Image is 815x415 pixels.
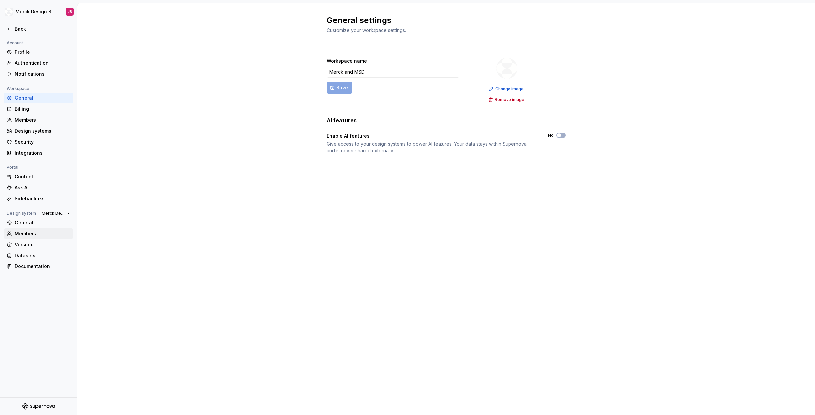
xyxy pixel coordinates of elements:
svg: Supernova Logo [22,403,55,410]
div: Enable AI features [327,133,536,139]
div: Members [15,230,70,237]
img: 317a9594-9ec3-41ad-b59a-e557b98ff41d.png [5,8,13,16]
h2: General settings [327,15,558,26]
div: Account [4,39,26,47]
div: Datasets [15,252,70,259]
div: Ask AI [15,184,70,191]
a: Sidebar links [4,193,73,204]
a: Profile [4,47,73,57]
div: Profile [15,49,70,55]
div: Versions [15,241,70,248]
img: 317a9594-9ec3-41ad-b59a-e557b98ff41d.png [496,58,517,79]
a: Back [4,24,73,34]
a: Billing [4,104,73,114]
div: Portal [4,163,21,171]
div: General [15,219,70,226]
span: Customize your workspace settings. [327,27,406,33]
div: Documentation [15,263,70,270]
div: Design system [4,209,39,217]
div: Notifications [15,71,70,77]
button: Remove image [486,95,527,104]
a: Documentation [4,261,73,272]
div: Sidebar links [15,195,70,202]
div: Billing [15,106,70,112]
div: Merck Design System [15,8,58,15]
a: Datasets [4,250,73,261]
a: Versions [4,239,73,250]
a: Content [4,171,73,182]
a: General [4,217,73,228]
button: Change image [487,84,527,94]
div: Design systems [15,128,70,134]
span: Remove image [495,97,524,102]
a: General [4,93,73,103]
span: Change image [495,86,524,92]
a: Members [4,228,73,239]
button: Merck Design SystemJB [1,4,76,19]
label: No [548,133,554,138]
h3: AI features [327,116,357,124]
a: Authentication [4,58,73,68]
div: Give access to your design systems to power AI features. Your data stays within Supernova and is ... [327,141,536,154]
a: Notifications [4,69,73,79]
a: Design systems [4,126,73,136]
span: Merck Design System [42,211,65,216]
a: Members [4,115,73,125]
a: Security [4,137,73,147]
div: Security [15,139,70,145]
div: Authentication [15,60,70,66]
div: Content [15,173,70,180]
div: General [15,95,70,101]
a: Ask AI [4,182,73,193]
a: Integrations [4,148,73,158]
div: Workspace [4,85,32,93]
div: Back [15,26,70,32]
div: Members [15,117,70,123]
div: Integrations [15,150,70,156]
label: Workspace name [327,58,367,64]
div: JB [68,9,72,14]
